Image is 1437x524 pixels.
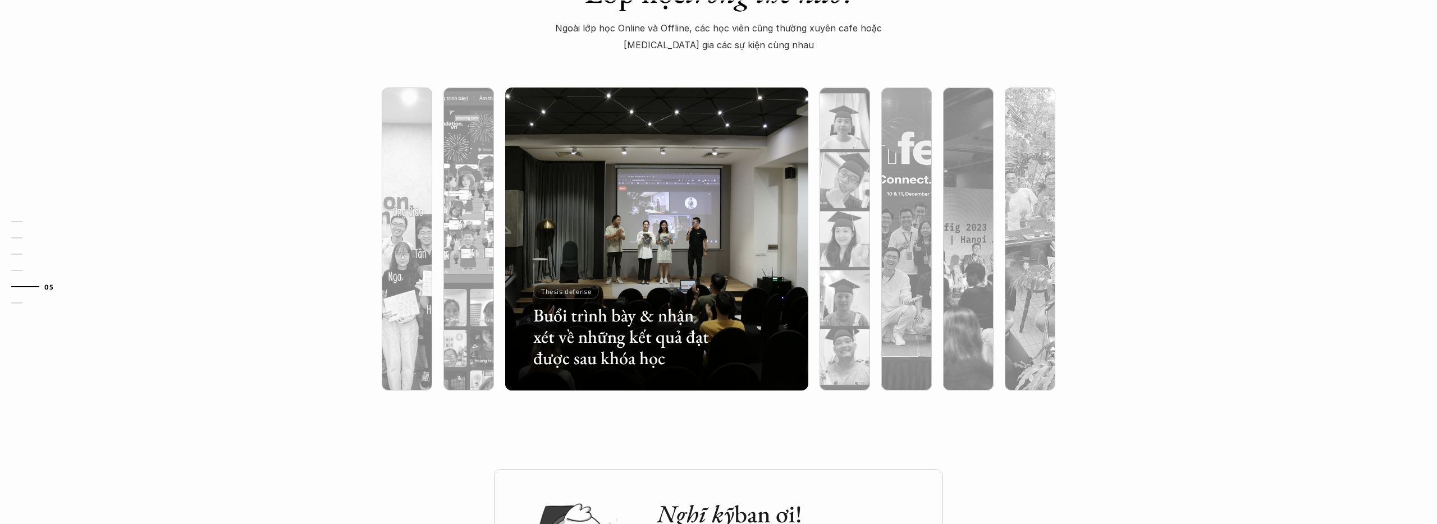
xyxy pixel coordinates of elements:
[541,287,591,295] p: Thesis defense
[533,305,714,369] h3: Buổi trình bày & nhận xét về những kết quả đạt được sau khóa học
[11,280,65,293] a: 05
[44,282,53,290] strong: 05
[548,20,889,54] p: Ngoài lớp học Online và Offline, các học viên cũng thường xuyên cafe hoặc [MEDICAL_DATA] gia các ...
